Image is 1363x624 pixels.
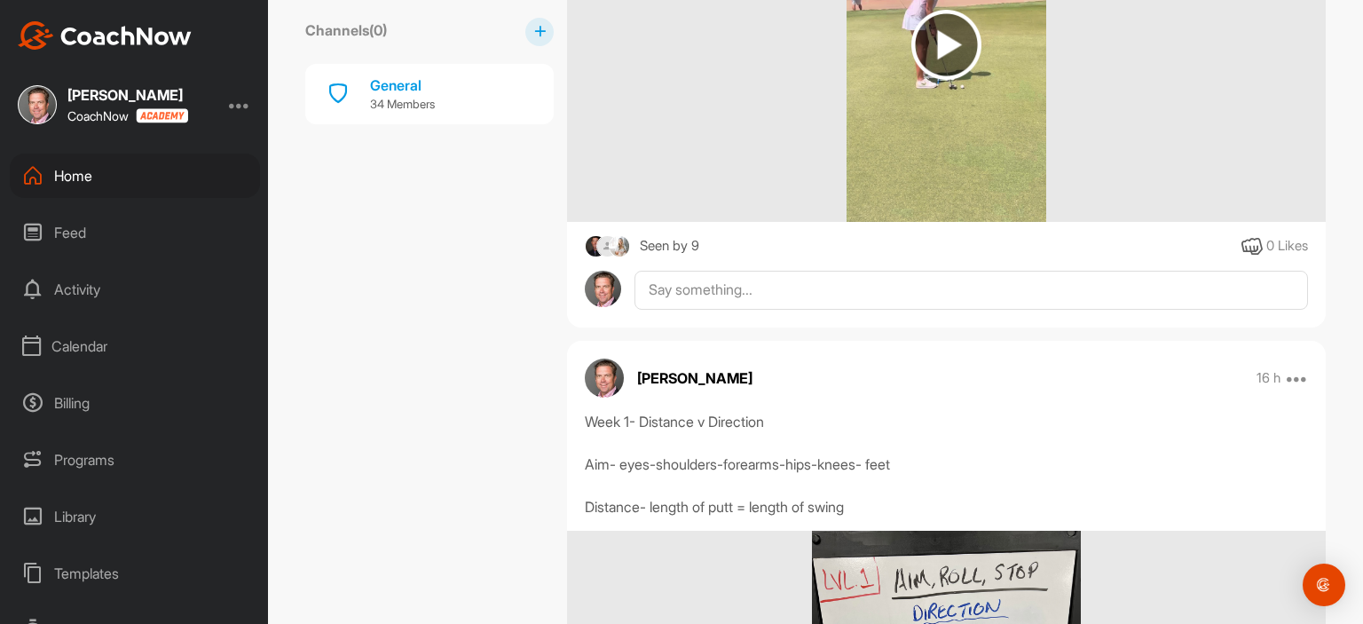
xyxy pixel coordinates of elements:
[136,108,188,123] img: CoachNow acadmey
[585,235,607,257] img: square_1198837a0621bc99c576034cd466346b.jpg
[67,108,188,123] div: CoachNow
[637,367,752,389] p: [PERSON_NAME]
[67,88,188,102] div: [PERSON_NAME]
[18,21,192,50] img: CoachNow
[911,10,981,80] img: play
[585,271,621,307] img: avatar
[10,154,260,198] div: Home
[640,235,699,257] div: Seen by 9
[609,235,631,257] img: square_6535d7df03cd46c52acfb55990295163.jpg
[596,235,618,257] img: square_default-ef6cabf814de5a2bf16c804365e32c732080f9872bdf737d349900a9daf73cf9.png
[10,438,260,482] div: Programs
[585,411,1308,517] div: Week 1- Distance v Direction Aim- eyes-shoulders-forearms-hips-knees- feet Distance- length of pu...
[10,210,260,255] div: Feed
[370,96,435,114] p: 34 Members
[10,551,260,596] div: Templates
[1266,236,1308,257] div: 0 Likes
[18,85,57,124] img: square_abdfdf2b4235f0032e8ef9e906cebb3a.jpg
[1303,564,1345,606] div: Open Intercom Messenger
[1257,369,1280,387] p: 16 h
[585,359,624,398] img: avatar
[370,75,435,96] div: General
[305,20,387,41] label: Channels ( 0 )
[10,381,260,425] div: Billing
[10,494,260,539] div: Library
[10,267,260,312] div: Activity
[10,324,260,368] div: Calendar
